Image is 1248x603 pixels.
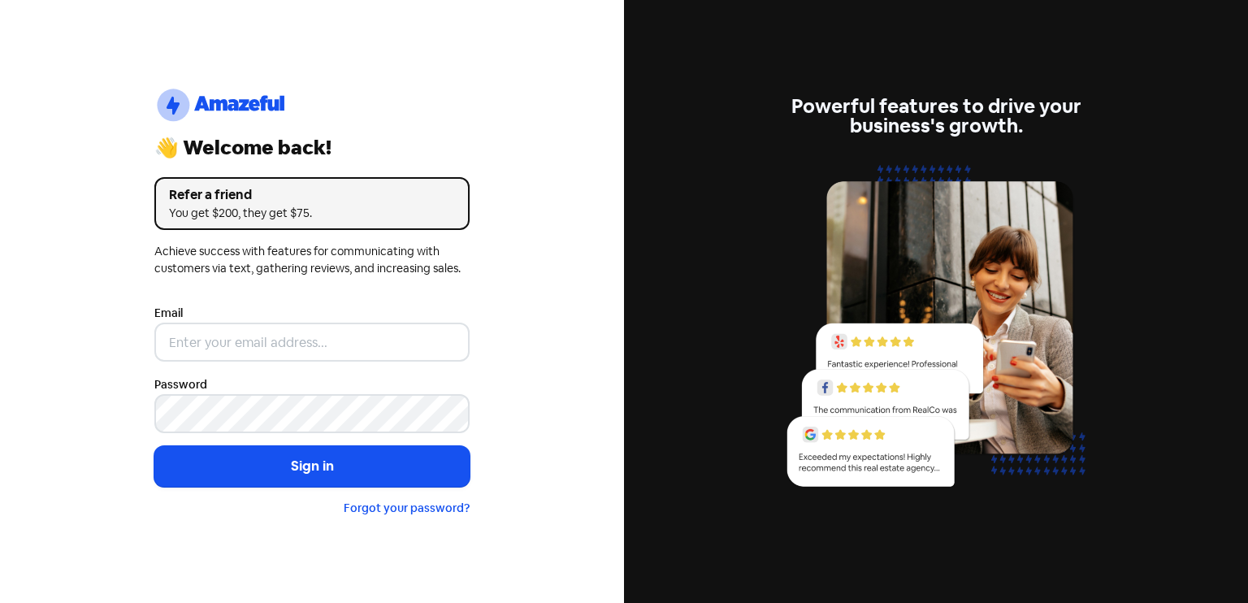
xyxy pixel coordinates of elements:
[154,305,183,322] label: Email
[169,205,455,222] div: You get $200, they get $75.
[778,155,1094,505] img: reviews
[154,243,470,277] div: Achieve success with features for communicating with customers via text, gathering reviews, and i...
[778,97,1094,136] div: Powerful features to drive your business's growth.
[154,446,470,487] button: Sign in
[154,138,470,158] div: 👋 Welcome back!
[154,323,470,362] input: Enter your email address...
[154,376,207,393] label: Password
[344,501,470,515] a: Forgot your password?
[169,185,455,205] div: Refer a friend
